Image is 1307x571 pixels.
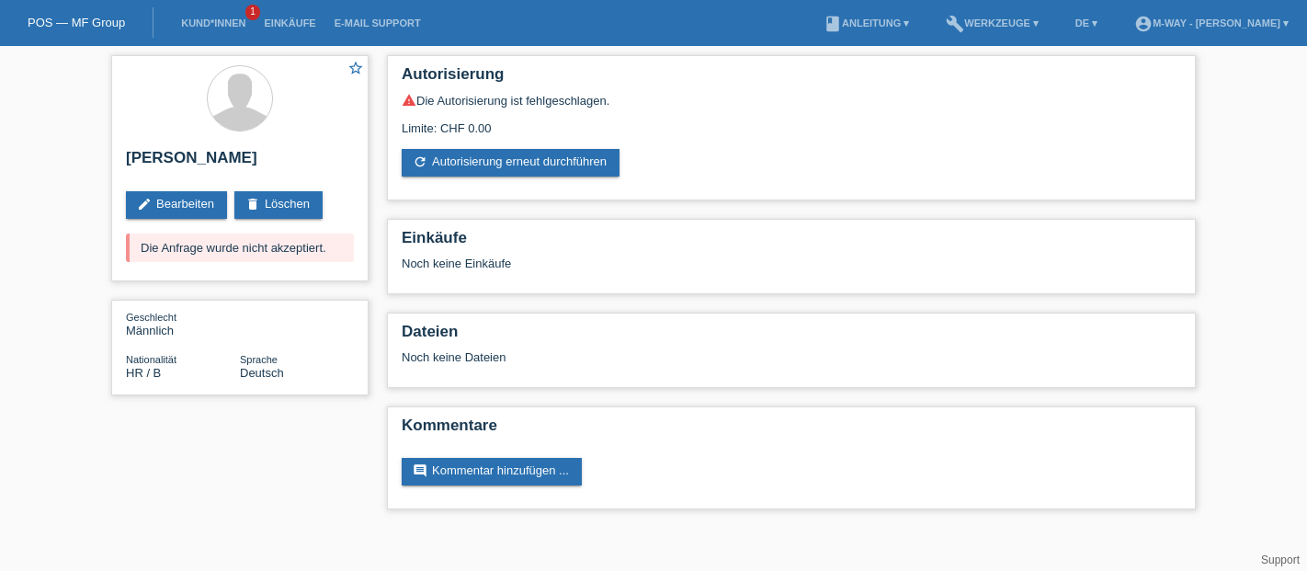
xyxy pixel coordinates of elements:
[402,108,1181,135] div: Limite: CHF 0.00
[946,15,964,33] i: build
[126,191,227,219] a: editBearbeiten
[126,149,354,177] h2: [PERSON_NAME]
[126,234,354,262] div: Die Anfrage wurde nicht akzeptiert.
[402,350,963,364] div: Noch keine Dateien
[402,149,619,177] a: refreshAutorisierung erneut durchführen
[1261,554,1300,566] a: Support
[325,17,430,29] a: E-Mail Support
[824,15,842,33] i: book
[814,17,918,29] a: bookAnleitung ▾
[172,17,255,29] a: Kund*innen
[234,191,323,219] a: deleteLöschen
[126,366,161,380] span: Kroatien / B / 10.04.2024
[1066,17,1107,29] a: DE ▾
[402,65,1181,93] h2: Autorisierung
[245,5,260,20] span: 1
[137,197,152,211] i: edit
[1125,17,1298,29] a: account_circlem-way - [PERSON_NAME] ▾
[245,197,260,211] i: delete
[402,93,416,108] i: warning
[402,458,582,485] a: commentKommentar hinzufügen ...
[240,366,284,380] span: Deutsch
[28,16,125,29] a: POS — MF Group
[413,154,427,169] i: refresh
[937,17,1048,29] a: buildWerkzeuge ▾
[255,17,324,29] a: Einkäufe
[240,354,278,365] span: Sprache
[402,257,1181,284] div: Noch keine Einkäufe
[413,463,427,478] i: comment
[402,323,1181,350] h2: Dateien
[347,60,364,79] a: star_border
[402,229,1181,257] h2: Einkäufe
[402,93,1181,108] div: Die Autorisierung ist fehlgeschlagen.
[126,310,240,337] div: Männlich
[126,312,176,323] span: Geschlecht
[402,417,1181,444] h2: Kommentare
[126,354,176,365] span: Nationalität
[347,60,364,76] i: star_border
[1134,15,1153,33] i: account_circle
